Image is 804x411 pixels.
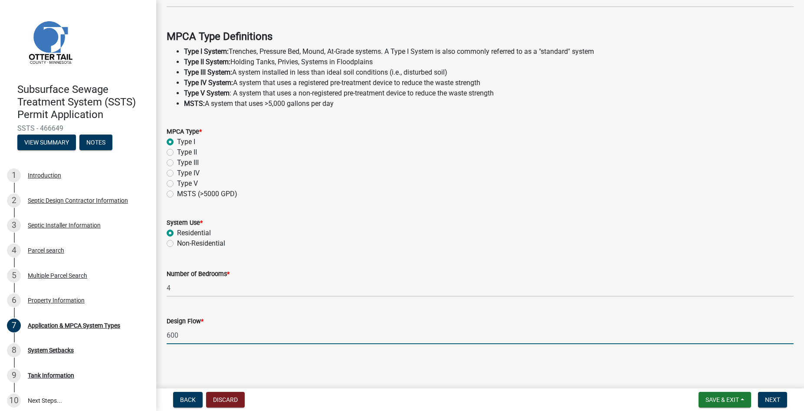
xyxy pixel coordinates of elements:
label: System Use [167,220,203,226]
div: 3 [7,218,21,232]
button: Next [758,392,787,408]
div: 8 [7,343,21,357]
div: System Setbacks [28,347,74,353]
strong: Type II System: [184,58,230,66]
label: Non-Residential [177,238,225,249]
div: Introduction [28,172,61,178]
strong: Type I System: [184,47,229,56]
div: 4 [7,243,21,257]
button: Back [173,392,203,408]
div: 1 [7,168,21,182]
div: Septic Installer Information [28,222,101,228]
img: Otter Tail County, Minnesota [17,9,82,74]
li: A system installed in less than ideal soil conditions (i.e., disturbed soil) [184,67,794,78]
strong: Type V System [184,89,230,97]
div: 2 [7,194,21,207]
wm-modal-confirm: Notes [79,140,112,147]
div: Septic Design Contractor Information [28,197,128,204]
label: Type I [177,137,195,147]
label: Type III [177,158,199,168]
div: 10 [7,394,21,408]
li: Trenches, Pressure Bed, Mound, At-Grade systems. A Type I System is also commonly referred to as ... [184,46,794,57]
label: Design Flow [167,319,203,325]
label: Type V [177,178,198,189]
div: Multiple Parcel Search [28,273,87,279]
div: Parcel search [28,247,64,253]
label: Residential [177,228,211,238]
strong: Type III System: [184,68,232,76]
div: Property Information [28,297,85,303]
label: MSTS (>5000 GPD) [177,189,237,199]
div: 7 [7,319,21,332]
label: Type II [177,147,197,158]
div: 6 [7,293,21,307]
div: Application & MPCA System Types [28,322,120,329]
button: Discard [206,392,245,408]
span: Next [765,396,780,403]
strong: Type IV System: [184,79,233,87]
label: Number of Bedrooms [167,271,230,277]
strong: MPCA Type Definitions [167,30,272,43]
span: SSTS - 466649 [17,124,139,132]
button: View Summary [17,135,76,150]
div: 5 [7,269,21,283]
h4: Subsurface Sewage Treatment System (SSTS) Permit Application [17,83,149,121]
button: Save & Exit [699,392,751,408]
label: MPCA Type [167,129,202,135]
div: 9 [7,368,21,382]
li: : A system that uses a non-registered pre-treatment device to reduce the waste strength [184,88,794,99]
li: A system that uses a registered pre-treatment device to reduce the waste strength [184,78,794,88]
span: Save & Exit [706,396,739,403]
li: A system that uses >5,000 gallons per day [184,99,794,109]
label: Type IV [177,168,200,178]
button: Notes [79,135,112,150]
span: Back [180,396,196,403]
wm-modal-confirm: Summary [17,140,76,147]
div: Tank Information [28,372,74,378]
strong: MSTS: [184,99,205,108]
li: Holding Tanks, Privies, Systems in Floodplains [184,57,794,67]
